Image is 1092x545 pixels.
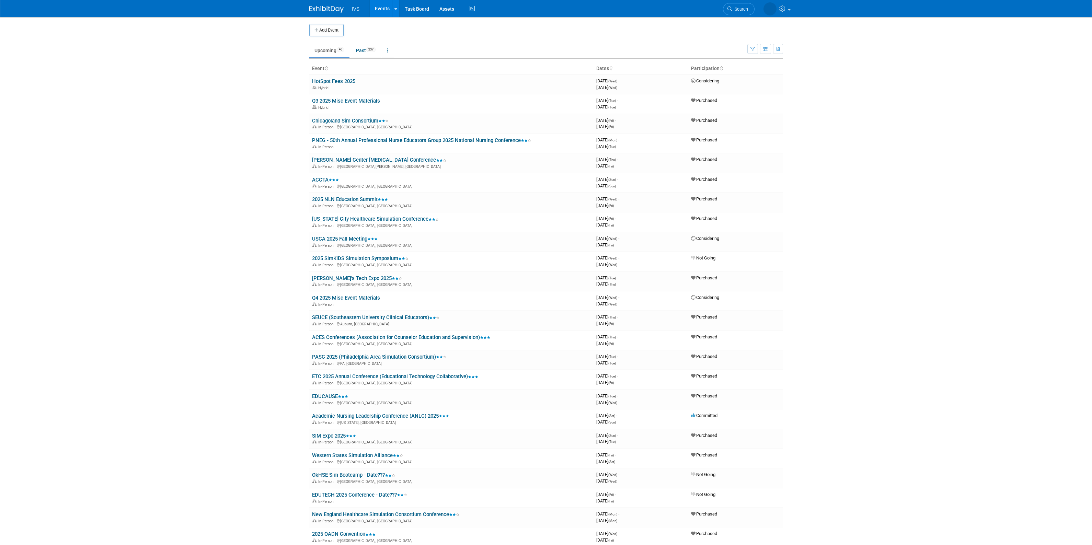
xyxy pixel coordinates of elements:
span: [DATE] [596,157,618,162]
span: (Fri) [608,322,614,326]
span: In-Person [318,381,336,385]
a: PASC 2025 (Philadelphia Area Simulation Consortium) [312,354,446,360]
a: New England Healthcare Simulation Consortium Conference [312,511,459,518]
span: In-Person [318,184,336,189]
span: - [617,275,618,280]
img: In-Person Event [312,440,317,443]
span: [DATE] [596,216,616,221]
span: [DATE] [596,341,614,346]
span: Purchased [691,334,717,339]
img: In-Person Event [312,342,317,345]
span: (Thu) [608,158,616,162]
span: [DATE] [596,511,619,517]
a: 2025 NLN Education Summit [312,196,388,202]
span: In-Person [318,263,336,267]
img: In-Person Event [312,243,317,247]
span: Purchased [691,373,717,379]
span: (Wed) [608,263,617,267]
span: Committed [691,413,717,418]
img: In-Person Event [312,479,317,483]
div: [GEOGRAPHIC_DATA], [GEOGRAPHIC_DATA] [312,262,591,267]
img: In-Person Event [312,263,317,266]
span: [DATE] [596,373,618,379]
img: In-Person Event [312,125,317,128]
a: Sort by Start Date [609,66,612,71]
img: In-Person Event [312,164,317,168]
span: - [618,295,619,300]
span: (Tue) [608,145,616,149]
span: In-Person [318,538,336,543]
span: [DATE] [596,433,618,438]
span: - [615,216,616,221]
span: (Tue) [608,276,616,280]
span: [DATE] [596,98,618,103]
span: In-Person [318,302,336,307]
a: [PERSON_NAME]'s Tech Expo 2025 [312,275,402,281]
span: Purchased [691,98,717,103]
th: Dates [594,63,688,74]
span: [DATE] [596,78,619,83]
th: Event [309,63,594,74]
a: OkHSE Sim Bootcamp - Date??? [312,472,395,478]
span: [DATE] [596,459,615,464]
span: Purchased [691,196,717,201]
span: (Fri) [608,342,614,346]
span: Not Going [691,492,715,497]
div: [GEOGRAPHIC_DATA], [GEOGRAPHIC_DATA] [312,242,591,248]
img: In-Person Event [312,361,317,365]
span: [DATE] [596,492,616,497]
span: (Fri) [608,381,614,385]
a: [US_STATE] City Healthcare Simulation Conference [312,216,439,222]
span: [DATE] [596,281,616,287]
span: [DATE] [596,183,616,188]
div: [GEOGRAPHIC_DATA], [GEOGRAPHIC_DATA] [312,400,591,405]
span: [DATE] [596,439,616,444]
span: [DATE] [596,518,617,523]
a: EDUCAUSE [312,393,348,399]
span: - [617,373,618,379]
span: (Wed) [608,479,617,483]
span: [DATE] [596,452,616,457]
span: (Fri) [608,499,614,503]
span: (Sun) [608,434,616,438]
span: In-Person [318,342,336,346]
span: Considering [691,236,719,241]
span: [DATE] [596,537,614,543]
span: In-Person [318,420,336,425]
span: [DATE] [596,531,619,536]
span: (Wed) [608,79,617,83]
span: Purchased [691,531,717,536]
span: [DATE] [596,262,617,267]
img: In-Person Event [312,420,317,424]
div: [GEOGRAPHIC_DATA], [GEOGRAPHIC_DATA] [312,183,591,189]
span: Purchased [691,216,717,221]
a: Sort by Event Name [324,66,328,71]
img: In-Person Event [312,184,317,188]
a: Q4 2025 Misc Event Materials [312,295,380,301]
span: [DATE] [596,354,618,359]
span: - [617,393,618,398]
span: [DATE] [596,380,614,385]
a: ACES Conferences (Association for Counselor Education and Supervision) [312,334,490,340]
span: In-Person [318,519,336,523]
span: (Sun) [608,420,616,424]
div: [GEOGRAPHIC_DATA], [GEOGRAPHIC_DATA] [312,203,591,208]
span: (Tue) [608,394,616,398]
a: Upcoming40 [309,44,349,57]
span: IVS [352,6,360,12]
img: In-Person Event [312,381,317,384]
img: In-Person Event [312,538,317,542]
span: Purchased [691,314,717,320]
div: [GEOGRAPHIC_DATA], [GEOGRAPHIC_DATA] [312,439,591,444]
img: In-Person Event [312,519,317,522]
a: 2025 SimKIDS Simulation Symposium [312,255,409,262]
span: - [618,472,619,477]
a: Chicagoland Sim Consortium [312,118,389,124]
span: (Wed) [608,197,617,201]
span: [DATE] [596,393,618,398]
span: [DATE] [596,85,617,90]
a: Past237 [351,44,381,57]
a: Q3 2025 Misc Event Materials [312,98,380,104]
span: (Tue) [608,361,616,365]
div: [GEOGRAPHIC_DATA], [GEOGRAPHIC_DATA] [312,281,591,287]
